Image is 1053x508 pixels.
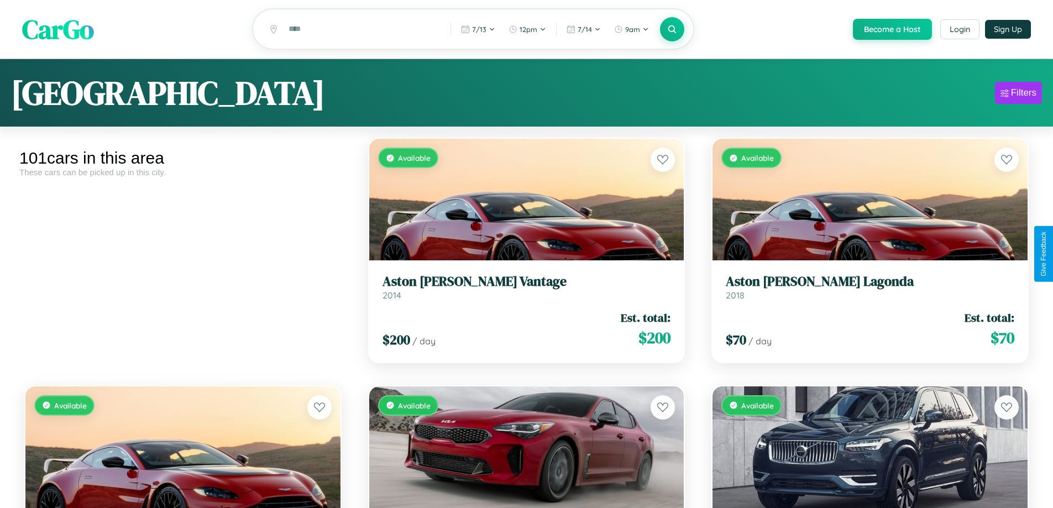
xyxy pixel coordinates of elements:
[995,82,1042,104] button: Filters
[578,25,592,34] span: 7 / 14
[726,331,746,349] span: $ 70
[520,25,537,34] span: 12pm
[726,274,1014,290] h3: Aston [PERSON_NAME] Lagonda
[398,153,431,163] span: Available
[991,327,1014,349] span: $ 70
[503,20,552,38] button: 12pm
[383,274,671,301] a: Aston [PERSON_NAME] Vantage2014
[638,327,670,349] span: $ 200
[383,331,410,349] span: $ 200
[54,401,87,410] span: Available
[383,274,671,290] h3: Aston [PERSON_NAME] Vantage
[965,310,1014,326] span: Est. total:
[741,401,774,410] span: Available
[985,20,1031,39] button: Sign Up
[853,19,932,40] button: Become a Host
[455,20,501,38] button: 7/13
[398,401,431,410] span: Available
[726,274,1014,301] a: Aston [PERSON_NAME] Lagonda2018
[472,25,486,34] span: 7 / 13
[726,290,745,301] span: 2018
[561,20,606,38] button: 7/14
[22,11,94,48] span: CarGo
[625,25,640,34] span: 9am
[1040,232,1047,276] div: Give Feedback
[621,310,670,326] span: Est. total:
[19,149,347,167] div: 101 cars in this area
[748,336,772,347] span: / day
[383,290,401,301] span: 2014
[609,20,654,38] button: 9am
[940,19,979,39] button: Login
[412,336,436,347] span: / day
[1011,87,1036,98] div: Filters
[19,167,347,177] div: These cars can be picked up in this city.
[11,70,325,116] h1: [GEOGRAPHIC_DATA]
[741,153,774,163] span: Available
